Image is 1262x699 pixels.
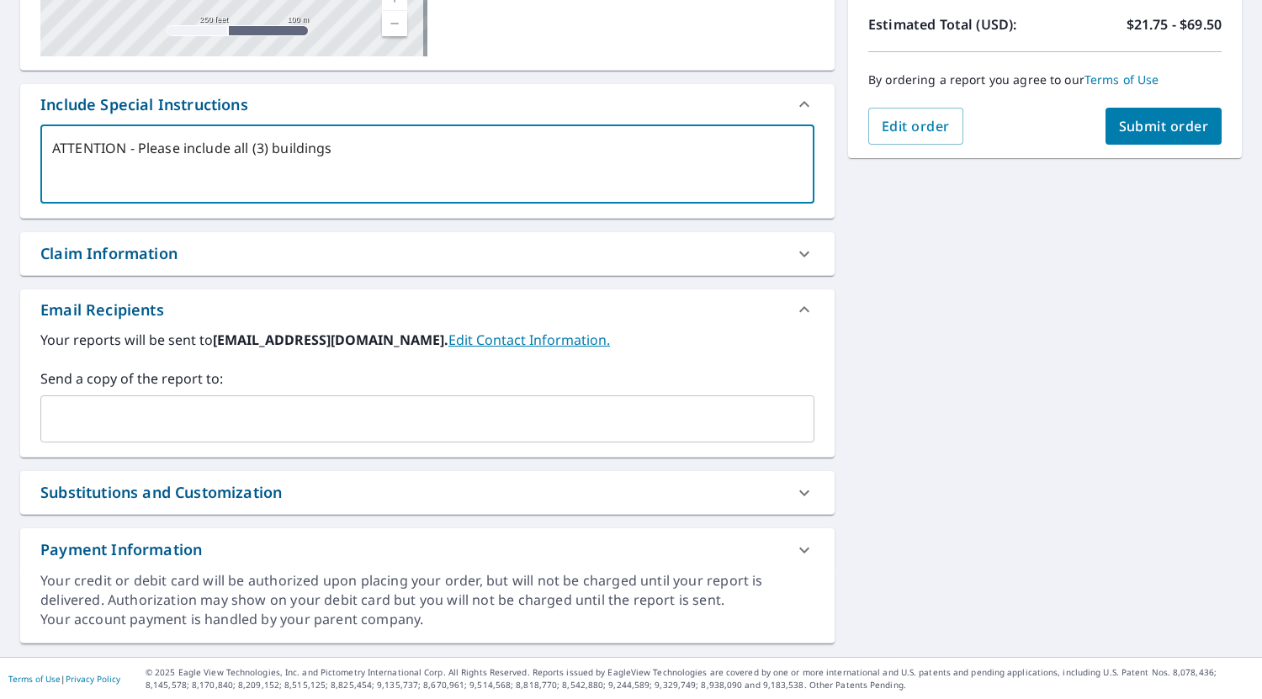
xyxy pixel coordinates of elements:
button: Edit order [868,108,963,145]
div: Substitutions and Customization [20,471,835,514]
a: Terms of Use [8,673,61,685]
a: EditContactInfo [448,331,610,349]
div: Email Recipients [20,289,835,330]
div: Your credit or debit card will be authorized upon placing your order, but will not be charged unt... [40,571,814,610]
a: Privacy Policy [66,673,120,685]
div: Include Special Instructions [40,93,248,116]
a: Current Level 17, Zoom Out [382,11,407,36]
p: $21.75 - $69.50 [1127,14,1222,34]
textarea: ATTENTION - Please include all (3) buildings [52,140,803,188]
div: Substitutions and Customization [40,481,282,504]
p: © 2025 Eagle View Technologies, Inc. and Pictometry International Corp. All Rights Reserved. Repo... [146,666,1254,691]
p: By ordering a report you agree to our [868,72,1222,87]
div: Email Recipients [40,299,164,321]
p: Estimated Total (USD): [868,14,1045,34]
div: Claim Information [20,232,835,275]
div: Payment Information [40,538,202,561]
span: Submit order [1119,117,1209,135]
div: Payment Information [20,528,835,571]
div: Your account payment is handled by your parent company. [40,610,814,629]
div: Include Special Instructions [20,84,835,124]
b: [EMAIL_ADDRESS][DOMAIN_NAME]. [213,331,448,349]
p: | [8,674,120,684]
label: Your reports will be sent to [40,330,814,350]
label: Send a copy of the report to: [40,368,814,389]
div: Claim Information [40,242,178,265]
span: Edit order [882,117,950,135]
a: Terms of Use [1084,71,1159,87]
button: Submit order [1106,108,1222,145]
